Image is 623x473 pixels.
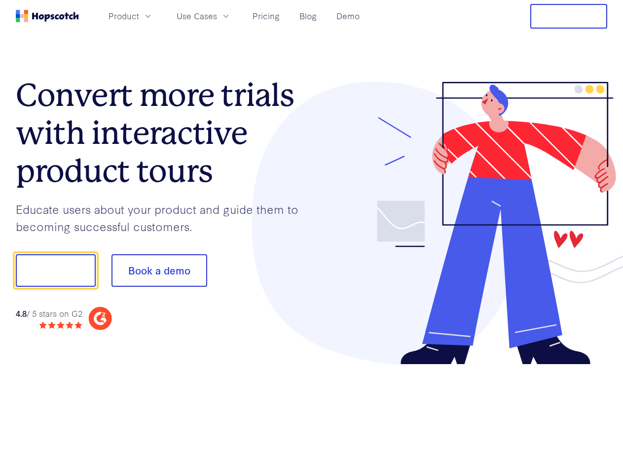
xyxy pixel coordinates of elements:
a: Blog [295,8,321,24]
p: Educate users about your product and guide them to becoming successful customers. [16,201,312,235]
a: Demo [332,8,364,24]
strong: 4.8 [16,307,27,319]
button: Book a demo [111,254,207,287]
button: Free Trial [530,4,607,29]
button: Use Cases [171,8,237,24]
h1: Convert more trials with interactive product tours [16,76,312,190]
span: Use Cases [177,10,217,22]
span: Product [109,10,139,22]
div: / 5 stars on G2 [16,307,82,320]
a: Home [16,10,79,22]
button: Product [103,8,159,24]
a: Pricing [249,8,284,24]
button: Show me! [16,254,96,287]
